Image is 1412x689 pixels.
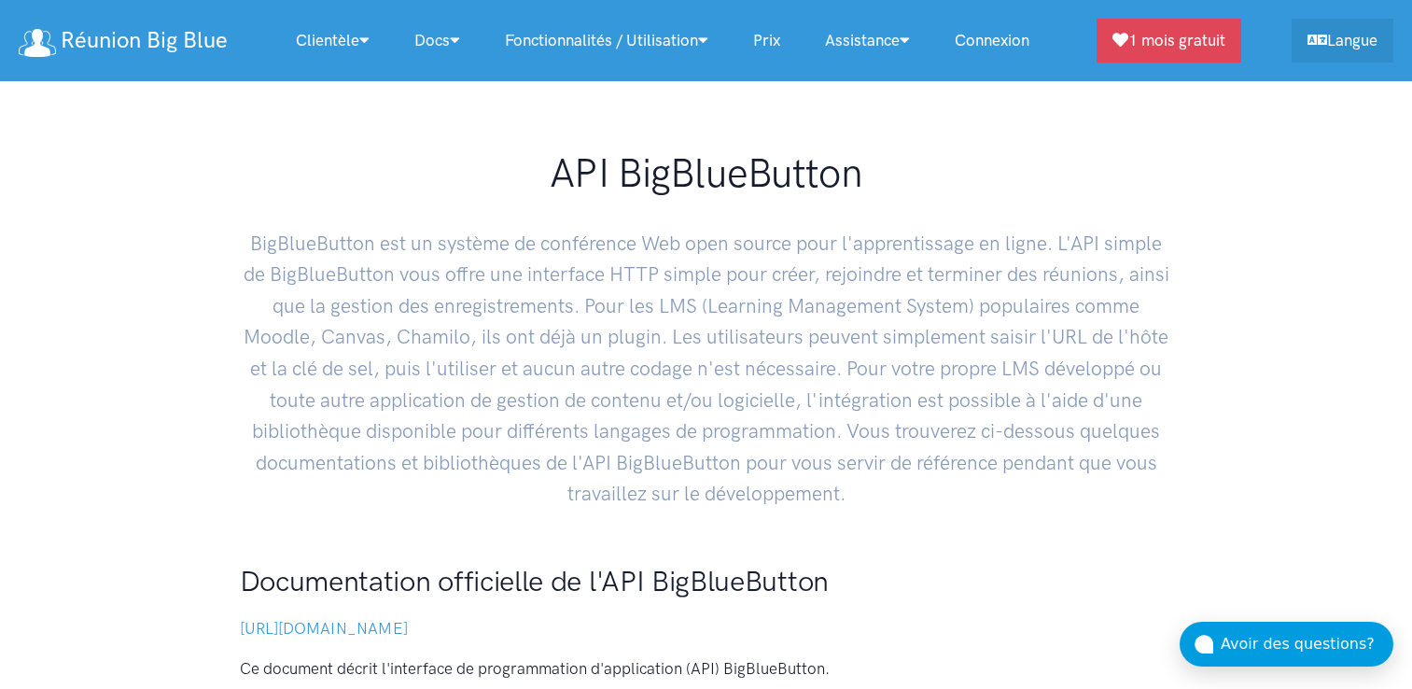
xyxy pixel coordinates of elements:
h1: API BigBlueButton [240,149,1173,198]
a: Connexion [932,21,1052,61]
img: logo [19,29,56,57]
button: Avoir des questions? [1180,622,1393,667]
p: Ce document décrit l'interface de programmation d'application (API) BigBlueButton. [240,656,1173,682]
p: BigBlueButton est un système de conférence Web open source pour l'apprentissage en ligne. L'API s... [240,213,1173,510]
a: 1 mois gratuit [1097,19,1241,63]
a: Clientèle [273,21,392,61]
h2: Documentation officielle de l'API BigBlueButton [240,562,1173,601]
a: Réunion Big Blue [19,21,228,61]
div: Avoir des questions? [1221,632,1393,656]
a: Fonctionnalités / utilisation [482,21,731,61]
a: Docs [392,21,482,61]
a: Langue [1292,19,1393,63]
a: Assistance [803,21,932,61]
a: [URL][DOMAIN_NAME] [240,619,408,638]
a: Prix [731,21,803,61]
